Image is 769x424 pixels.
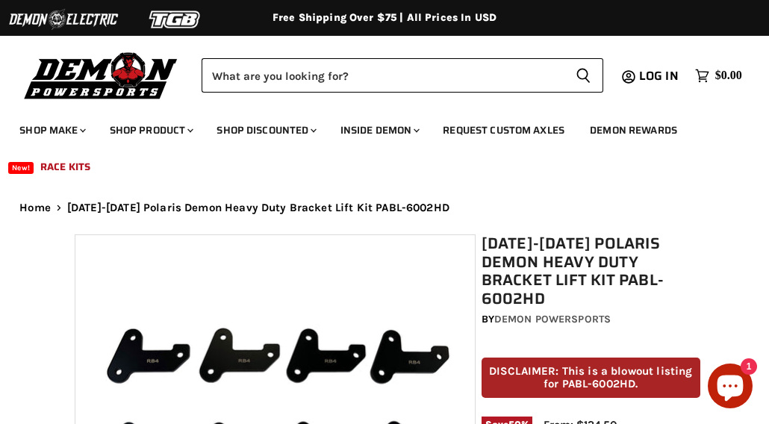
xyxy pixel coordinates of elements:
img: TGB Logo 2 [119,5,231,34]
div: by [482,311,700,328]
span: $0.00 [715,69,742,83]
p: DISCLAIMER: This is a blowout listing for PABL-6002HD. [482,358,700,399]
img: Demon Electric Logo 2 [7,5,119,34]
span: [DATE]-[DATE] Polaris Demon Heavy Duty Bracket Lift Kit PABL-6002HD [67,202,449,214]
h1: [DATE]-[DATE] Polaris Demon Heavy Duty Bracket Lift Kit PABL-6002HD [482,234,700,308]
img: Demon Powersports [19,49,183,102]
input: Search [202,58,564,93]
button: Search [564,58,603,93]
form: Product [202,58,603,93]
a: Demon Powersports [494,313,611,325]
a: $0.00 [688,65,750,87]
ul: Main menu [8,109,738,182]
a: Inside Demon [329,115,429,146]
a: Log in [632,69,688,83]
a: Race Kits [29,152,102,182]
span: New! [8,162,34,174]
a: Shop Discounted [205,115,326,146]
a: Shop Make [8,115,95,146]
a: Request Custom Axles [432,115,576,146]
inbox-online-store-chat: Shopify online store chat [703,364,757,412]
a: Home [19,202,51,214]
span: Log in [639,66,679,85]
a: Demon Rewards [579,115,688,146]
a: Shop Product [99,115,203,146]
